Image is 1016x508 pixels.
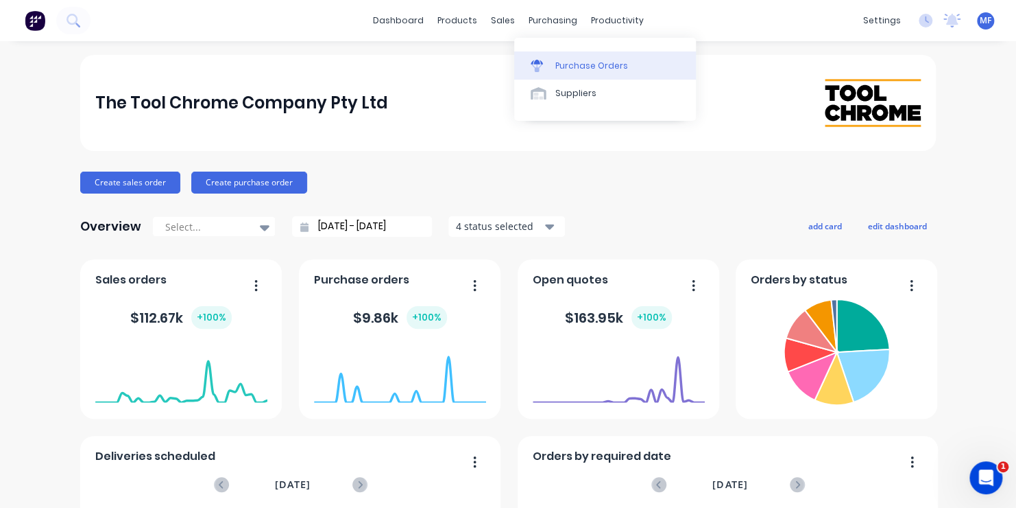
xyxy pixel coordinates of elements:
[431,10,484,31] div: products
[751,272,847,288] span: Orders by status
[80,213,141,240] div: Overview
[565,306,672,329] div: $ 163.95k
[407,306,447,329] div: + 100 %
[130,306,232,329] div: $ 112.67k
[95,89,388,117] div: The Tool Chrome Company Pty Ltd
[522,10,584,31] div: purchasing
[555,60,628,72] div: Purchase Orders
[859,217,936,235] button: edit dashboard
[314,272,409,288] span: Purchase orders
[80,172,180,194] button: Create sales order
[712,477,748,492] span: [DATE]
[25,10,45,31] img: Factory
[969,461,1002,494] iframe: Intercom live chat
[584,10,651,31] div: productivity
[980,14,991,27] span: MF
[533,272,608,288] span: Open quotes
[353,306,447,329] div: $ 9.86k
[275,477,311,492] span: [DATE]
[191,172,307,194] button: Create purchase order
[448,216,565,237] button: 4 status selected
[799,217,851,235] button: add card
[456,219,542,233] div: 4 status selected
[95,448,215,465] span: Deliveries scheduled
[825,79,921,126] img: The Tool Chrome Company Pty Ltd
[366,10,431,31] a: dashboard
[514,51,696,79] a: Purchase Orders
[856,10,908,31] div: settings
[997,461,1008,472] span: 1
[484,10,522,31] div: sales
[631,306,672,329] div: + 100 %
[95,272,167,288] span: Sales orders
[191,306,232,329] div: + 100 %
[555,87,596,100] div: Suppliers
[514,80,696,107] a: Suppliers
